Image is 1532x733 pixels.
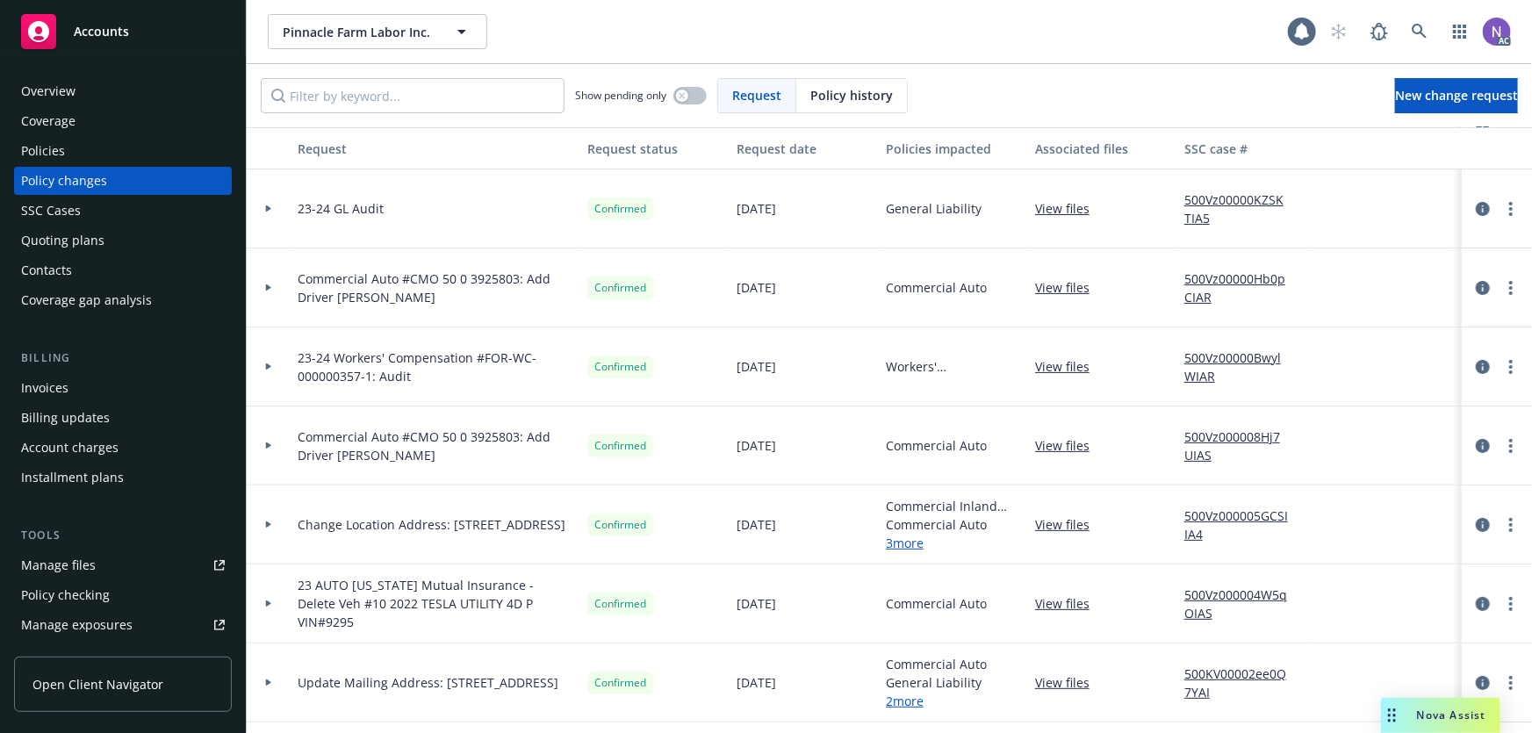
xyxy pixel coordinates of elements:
[737,436,776,455] span: [DATE]
[594,517,646,533] span: Confirmed
[247,485,291,564] div: Toggle Row Expanded
[14,404,232,432] a: Billing updates
[730,127,879,169] button: Request date
[21,226,104,255] div: Quoting plans
[594,596,646,612] span: Confirmed
[886,515,1021,534] span: Commercial Auto
[594,201,646,217] span: Confirmed
[247,169,291,248] div: Toggle Row Expanded
[886,673,987,692] span: General Liability
[1472,593,1493,614] a: circleInformation
[14,641,232,669] a: Manage certificates
[14,581,232,609] a: Policy checking
[21,434,119,462] div: Account charges
[886,594,987,613] span: Commercial Auto
[21,551,96,579] div: Manage files
[1500,514,1521,535] a: more
[1035,278,1104,297] a: View files
[1500,593,1521,614] a: more
[14,77,232,105] a: Overview
[14,286,232,314] a: Coverage gap analysis
[14,611,232,639] a: Manage exposures
[21,404,110,432] div: Billing updates
[1402,14,1437,49] a: Search
[21,167,107,195] div: Policy changes
[14,464,232,492] a: Installment plans
[1184,507,1302,543] a: 500Vz000005GCSIIA4
[14,197,232,225] a: SSC Cases
[14,349,232,367] div: Billing
[737,515,776,534] span: [DATE]
[1472,514,1493,535] a: circleInformation
[886,436,987,455] span: Commercial Auto
[1500,356,1521,377] a: more
[21,581,110,609] div: Policy checking
[886,497,1021,515] span: Commercial Inland Marine
[298,349,573,385] span: 23-24 Workers' Compensation #FOR-WC-000000357-1: Audit
[1395,78,1518,113] a: New change request
[594,675,646,691] span: Confirmed
[14,374,232,402] a: Invoices
[1500,672,1521,693] a: more
[810,86,893,104] span: Policy history
[21,374,68,402] div: Invoices
[14,551,232,579] a: Manage files
[14,527,232,544] div: Tools
[298,673,558,692] span: Update Mailing Address: [STREET_ADDRESS]
[1035,357,1104,376] a: View files
[283,23,435,41] span: Pinnacle Farm Labor Inc.
[1184,269,1302,306] a: 500Vz00000Hb0pCIAR
[21,256,72,284] div: Contacts
[1472,672,1493,693] a: circleInformation
[291,127,580,169] button: Request
[261,78,565,113] input: Filter by keyword...
[1035,199,1104,218] a: View files
[268,14,487,49] button: Pinnacle Farm Labor Inc.
[1362,14,1397,49] a: Report a Bug
[1500,277,1521,298] a: more
[298,576,573,631] span: 23 AUTO [US_STATE] Mutual Insurance - Delete Veh #10 2022 TESLA UTILITY 4D P VIN#9295
[580,127,730,169] button: Request status
[886,140,1021,158] div: Policies impacted
[1472,356,1493,377] a: circleInformation
[1184,349,1302,385] a: 500Vz00000BwylWIAR
[1321,14,1356,49] a: Start snowing
[298,269,573,306] span: Commercial Auto #CMO 50 0 3925803: Add Driver [PERSON_NAME]
[14,107,232,135] a: Coverage
[1035,140,1170,158] div: Associated files
[1028,127,1177,169] button: Associated files
[594,280,646,296] span: Confirmed
[21,197,81,225] div: SSC Cases
[21,611,133,639] div: Manage exposures
[298,428,573,464] span: Commercial Auto #CMO 50 0 3925803: Add Driver [PERSON_NAME]
[886,655,987,673] span: Commercial Auto
[298,199,384,218] span: 23-24 GL Audit
[1035,673,1104,692] a: View files
[1035,594,1104,613] a: View files
[14,7,232,56] a: Accounts
[1184,428,1302,464] a: 500Vz000008Hj7UIAS
[575,88,666,103] span: Show pending only
[247,327,291,406] div: Toggle Row Expanded
[21,137,65,165] div: Policies
[886,692,987,710] a: 2 more
[21,464,124,492] div: Installment plans
[21,107,76,135] div: Coverage
[879,127,1028,169] button: Policies impacted
[732,86,781,104] span: Request
[1472,198,1493,219] a: circleInformation
[1417,708,1486,722] span: Nova Assist
[1381,698,1500,733] button: Nova Assist
[1500,435,1521,456] a: more
[298,140,573,158] div: Request
[1184,586,1302,622] a: 500Vz000004W5qOIAS
[247,248,291,327] div: Toggle Row Expanded
[737,140,872,158] div: Request date
[74,25,129,39] span: Accounts
[594,438,646,454] span: Confirmed
[21,286,152,314] div: Coverage gap analysis
[1184,665,1302,701] a: 500KV00002ee0Q7YAI
[32,675,163,693] span: Open Client Navigator
[1500,198,1521,219] a: more
[886,534,1021,552] a: 3 more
